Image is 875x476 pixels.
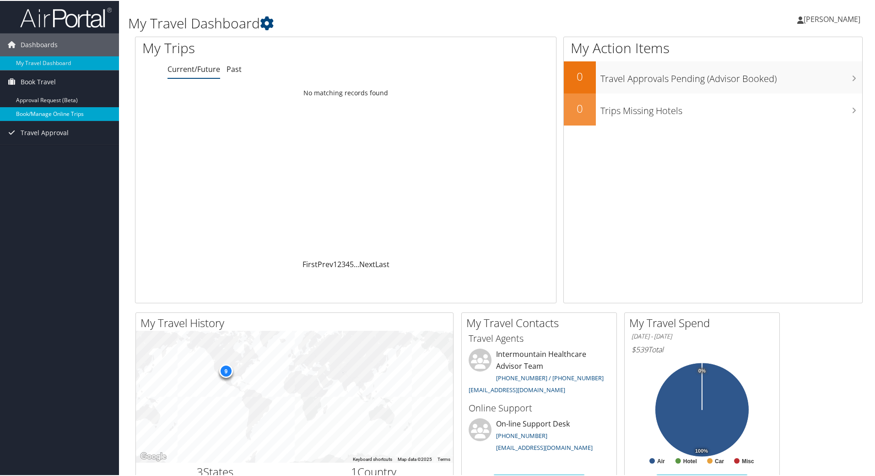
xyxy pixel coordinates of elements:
[21,33,58,55] span: Dashboards
[632,344,648,354] span: $539
[142,38,374,57] h1: My Trips
[564,60,862,93] a: 0Travel Approvals Pending (Advisor Booked)
[466,314,616,330] h2: My Travel Contacts
[337,258,341,268] a: 2
[350,258,354,268] a: 5
[629,314,779,330] h2: My Travel Spend
[632,344,772,354] h6: Total
[138,450,168,462] a: Open this area in Google Maps (opens a new window)
[632,331,772,340] h6: [DATE] - [DATE]
[804,13,860,23] span: [PERSON_NAME]
[464,417,614,455] li: On-line Support Desk
[21,70,56,93] span: Book Travel
[657,457,665,464] text: Air
[135,84,556,100] td: No matching records found
[564,68,596,83] h2: 0
[496,373,604,381] a: [PHONE_NUMBER] / [PHONE_NUMBER]
[564,38,862,57] h1: My Action Items
[496,431,547,439] a: [PHONE_NUMBER]
[469,385,565,393] a: [EMAIL_ADDRESS][DOMAIN_NAME]
[742,457,754,464] text: Misc
[333,258,337,268] a: 1
[302,258,318,268] a: First
[695,448,708,453] tspan: 100%
[683,457,697,464] text: Hotel
[398,456,432,461] span: Map data ©2025
[167,63,220,73] a: Current/Future
[437,456,450,461] a: Terms (opens in new tab)
[464,348,614,397] li: Intermountain Healthcare Advisor Team
[219,363,232,377] div: 9
[318,258,333,268] a: Prev
[354,258,359,268] span: …
[227,63,242,73] a: Past
[469,401,610,414] h3: Online Support
[346,258,350,268] a: 4
[359,258,375,268] a: Next
[469,331,610,344] h3: Travel Agents
[600,67,862,84] h3: Travel Approvals Pending (Advisor Booked)
[564,93,862,125] a: 0Trips Missing Hotels
[797,5,870,32] a: [PERSON_NAME]
[375,258,389,268] a: Last
[353,455,392,462] button: Keyboard shortcuts
[715,457,724,464] text: Car
[564,100,596,115] h2: 0
[496,443,593,451] a: [EMAIL_ADDRESS][DOMAIN_NAME]
[20,6,112,27] img: airportal-logo.png
[138,450,168,462] img: Google
[698,367,706,373] tspan: 0%
[341,258,346,268] a: 3
[140,314,453,330] h2: My Travel History
[128,13,622,32] h1: My Travel Dashboard
[21,120,69,143] span: Travel Approval
[600,99,862,116] h3: Trips Missing Hotels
